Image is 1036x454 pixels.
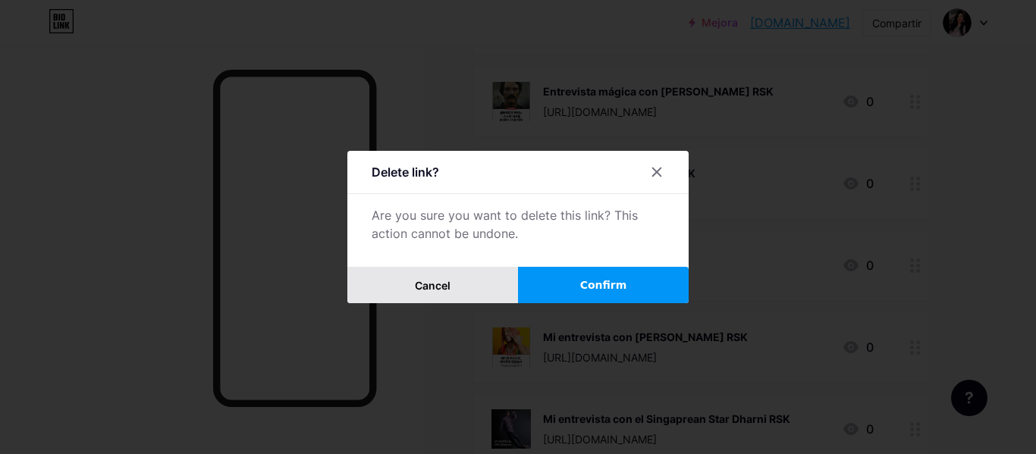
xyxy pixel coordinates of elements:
[518,267,689,303] button: Confirm
[415,279,451,292] span: Cancel
[580,277,627,293] span: Confirm
[372,206,664,243] div: Are you sure you want to delete this link? This action cannot be undone.
[347,267,518,303] button: Cancel
[372,163,439,181] div: Delete link?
